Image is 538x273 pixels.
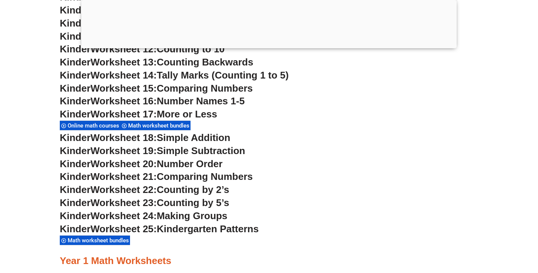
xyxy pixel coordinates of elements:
[60,70,90,81] span: Kinder
[60,56,90,68] span: Kinder
[90,108,157,120] span: Worksheet 17:
[60,255,478,267] h3: Year 1 Math Worksheets
[90,145,157,156] span: Worksheet 19:
[68,237,131,244] span: Math worksheet bundles
[60,197,90,208] span: Kinder
[157,210,227,221] span: Making Groups
[157,43,225,55] span: Counting to 10
[90,210,157,221] span: Worksheet 24:
[60,171,90,182] span: Kinder
[60,83,90,94] span: Kinder
[60,184,90,195] span: Kinder
[157,171,253,182] span: Comparing Numbers
[60,95,90,107] span: Kinder
[60,235,130,245] div: Math worksheet bundles
[60,210,90,221] span: Kinder
[60,120,120,131] div: Online math courses
[90,132,157,143] span: Worksheet 18:
[60,18,271,29] a: KinderWorksheet 10: Writing Bigger Numbers
[90,56,157,68] span: Worksheet 13:
[60,43,90,55] span: Kinder
[90,197,157,208] span: Worksheet 23:
[157,184,229,195] span: Counting by 2’s
[60,223,90,234] span: Kinder
[60,158,90,169] span: Kinder
[68,122,121,129] span: Online math courses
[157,70,288,81] span: Tally Marks (Counting 1 to 5)
[90,70,157,81] span: Worksheet 14:
[157,197,229,208] span: Counting by 5’s
[60,31,90,42] span: Kinder
[157,56,253,68] span: Counting Backwards
[90,223,157,234] span: Worksheet 25:
[60,132,90,143] span: Kinder
[157,132,230,143] span: Simple Addition
[120,120,191,131] div: Math worksheet bundles
[157,158,222,169] span: Number Order
[60,145,90,156] span: Kinder
[90,83,157,94] span: Worksheet 15:
[157,108,217,120] span: More or Less
[60,4,250,16] a: KinderWorksheet 9: Comparing Numbers
[60,4,90,16] span: Kinder
[90,158,157,169] span: Worksheet 20:
[60,108,90,120] span: Kinder
[157,223,259,234] span: Kindergarten Patterns
[60,18,90,29] span: Kinder
[90,171,157,182] span: Worksheet 21:
[157,95,244,107] span: Number Names 1-5
[90,95,157,107] span: Worksheet 16:
[157,145,245,156] span: Simple Subtraction
[128,122,192,129] span: Math worksheet bundles
[410,188,538,273] iframe: Chat Widget
[90,184,157,195] span: Worksheet 22:
[157,83,253,94] span: Comparing Numbers
[90,43,157,55] span: Worksheet 12:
